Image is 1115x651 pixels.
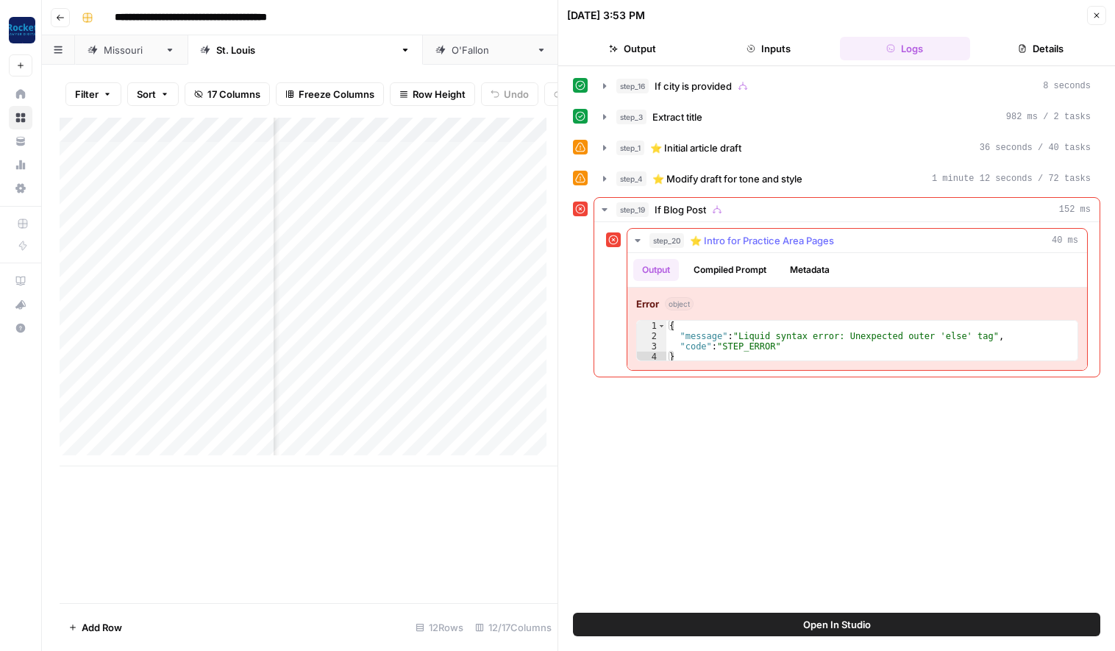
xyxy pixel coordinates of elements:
div: 4 [637,352,666,362]
button: 8 seconds [594,74,1100,98]
span: Open In Studio [803,617,871,632]
div: 1 [637,321,666,331]
span: step_3 [616,110,646,124]
a: Home [9,82,32,106]
button: Details [976,37,1106,60]
a: [US_STATE] [75,35,188,65]
div: 40 ms [627,253,1087,370]
div: 12 Rows [410,616,469,639]
span: 40 ms [1052,234,1078,247]
span: step_20 [649,233,684,248]
span: Extract title [652,110,702,124]
button: Add Row [60,616,131,639]
button: Help + Support [9,316,32,340]
span: step_16 [616,79,649,93]
button: 982 ms / 2 tasks [594,105,1100,129]
div: What's new? [10,294,32,316]
div: [DATE] 3:53 PM [567,8,645,23]
span: ⭐️ Modify draft for tone and style [652,171,802,186]
img: Rocket Pilots Logo [9,17,35,43]
a: Settings [9,177,32,200]
span: step_19 [616,202,649,217]
button: Metadata [781,259,838,281]
span: object [665,297,694,310]
a: [GEOGRAPHIC_DATA][PERSON_NAME] [188,35,423,65]
span: 1 minute 12 seconds / 72 tasks [932,172,1091,185]
span: Add Row [82,620,122,635]
span: 152 ms [1059,203,1091,216]
strong: Error [636,296,659,311]
button: 36 seconds / 40 tasks [594,136,1100,160]
button: Freeze Columns [276,82,384,106]
div: 12/17 Columns [469,616,557,639]
a: Your Data [9,129,32,153]
button: What's new? [9,293,32,316]
span: 982 ms / 2 tasks [1006,110,1091,124]
button: Workspace: Rocket Pilots [9,12,32,49]
span: ⭐️ Initial article draft [650,140,741,155]
span: If city is provided [655,79,732,93]
span: Sort [137,87,156,102]
span: Undo [504,87,529,102]
span: If Blog Post [655,202,706,217]
span: Filter [75,87,99,102]
span: 17 Columns [207,87,260,102]
button: Filter [65,82,121,106]
button: Compiled Prompt [685,259,775,281]
button: Undo [481,82,538,106]
div: 3 [637,341,666,352]
button: Output [567,37,697,60]
span: Freeze Columns [299,87,374,102]
div: [US_STATE] [104,43,159,57]
div: [PERSON_NAME] [452,43,530,57]
button: Sort [127,82,179,106]
span: step_4 [616,171,646,186]
span: ⭐️ Intro for Practice Area Pages [690,233,834,248]
div: 152 ms [594,222,1100,377]
button: 1 minute 12 seconds / 72 tasks [594,167,1100,191]
span: 8 seconds [1043,79,1091,93]
button: Output [633,259,679,281]
a: [PERSON_NAME] [423,35,559,65]
button: Logs [840,37,970,60]
button: 152 ms [594,198,1100,221]
span: step_1 [616,140,644,155]
div: 2 [637,331,666,341]
button: 40 ms [627,229,1087,252]
button: Open In Studio [573,613,1100,636]
span: Row Height [413,87,466,102]
button: 17 Columns [185,82,270,106]
a: Usage [9,153,32,177]
a: Browse [9,106,32,129]
span: Toggle code folding, rows 1 through 4 [658,321,666,331]
button: Row Height [390,82,475,106]
a: AirOps Academy [9,269,32,293]
span: 36 seconds / 40 tasks [980,141,1091,154]
div: [GEOGRAPHIC_DATA][PERSON_NAME] [216,43,394,57]
button: Inputs [703,37,833,60]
